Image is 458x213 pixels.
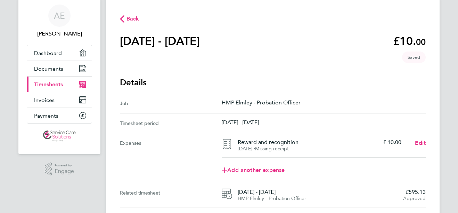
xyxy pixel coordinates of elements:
[34,112,58,119] span: Payments
[27,61,92,76] a: Documents
[403,196,426,202] span: Approved
[222,189,426,202] a: [DATE] - [DATE]HMP Elmley - Probation Officer£595.13Approved
[27,30,92,38] span: Anna Evans
[415,139,426,147] a: Edit
[34,81,63,88] span: Timesheets
[120,189,222,202] div: Related timesheet
[238,139,377,146] h4: Reward and recognition
[222,163,426,177] a: Add another expense
[222,99,426,106] p: HMP Elmley - Probation Officer
[34,97,55,103] span: Invoices
[120,119,222,127] div: Timesheet period
[120,99,222,108] div: Job
[55,168,74,174] span: Engage
[27,92,92,108] a: Invoices
[238,189,398,196] span: [DATE] - [DATE]
[403,189,426,196] span: £595.13
[34,65,63,72] span: Documents
[120,133,222,183] div: Expenses
[43,131,76,142] img: servicecare-logo-retina.png
[27,108,92,123] a: Payments
[383,139,401,146] p: £ 10.00
[120,34,200,48] h1: [DATE] - [DATE]
[416,37,426,47] span: 00
[126,15,139,23] span: Back
[27,131,92,142] a: Go to home page
[255,146,289,152] span: Missing receipt
[120,14,139,23] button: Back
[120,77,426,88] h3: Details
[34,50,62,56] span: Dashboard
[222,167,285,173] span: Add another expense
[45,163,74,176] a: Powered byEngage
[27,77,92,92] a: Timesheets
[238,196,306,202] span: HMP Elmley - Probation Officer
[238,146,255,152] span: [DATE] ⋅
[27,5,92,38] a: AE[PERSON_NAME]
[393,34,426,48] app-decimal: £10.
[402,52,426,63] span: This timesheet is Saved.
[27,45,92,61] a: Dashboard
[55,163,74,168] span: Powered by
[54,11,65,20] span: AE
[415,140,426,146] span: Edit
[222,119,426,126] p: [DATE] - [DATE]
